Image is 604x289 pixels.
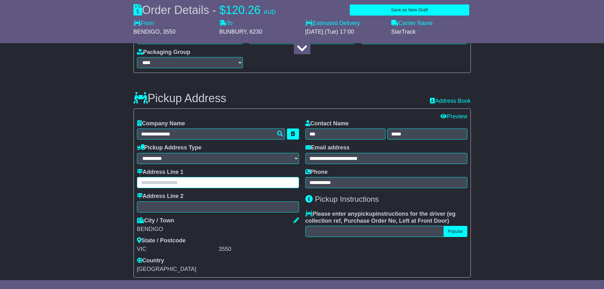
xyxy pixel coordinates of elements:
[137,237,186,244] label: State / Postcode
[440,113,467,120] a: Preview
[137,49,191,56] label: Packaging Group
[391,20,433,27] label: Carrier Name
[391,29,471,36] div: StarTrack
[305,29,385,36] div: [DATE] (Tue) 17:00
[137,266,196,272] span: [GEOGRAPHIC_DATA]
[137,169,184,176] label: Address Line 1
[305,211,467,224] label: Please enter any instructions for the driver ( )
[226,3,261,16] span: 120.26
[358,211,376,217] span: pickup
[137,257,164,264] label: Country
[305,169,328,176] label: Phone
[219,29,246,35] span: BUNBURY
[219,3,226,16] span: $
[444,226,467,237] button: Popular
[350,4,469,16] button: Save as New Draft
[219,246,299,253] div: 3550
[305,120,349,127] label: Contact Name
[133,20,154,27] label: From
[246,29,262,35] span: , 6230
[133,3,276,17] div: Order Details -
[133,92,226,105] h3: Pickup Address
[137,144,202,151] label: Pickup Address Type
[430,98,471,105] a: Address Book
[264,9,276,15] span: AUD
[305,144,350,151] label: Email address
[219,20,233,27] label: To
[305,20,385,27] label: Estimated Delivery
[160,29,176,35] span: , 3550
[137,217,174,224] label: City / Town
[137,120,185,127] label: Company Name
[137,246,217,253] div: VIC
[137,193,184,200] label: Address Line 2
[305,211,456,224] span: eg collection ref, Purchase Order No, Left at Front Door
[133,29,160,35] span: BENDIGO
[137,226,299,233] div: BENDIGO
[315,195,379,203] span: Pickup Instructions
